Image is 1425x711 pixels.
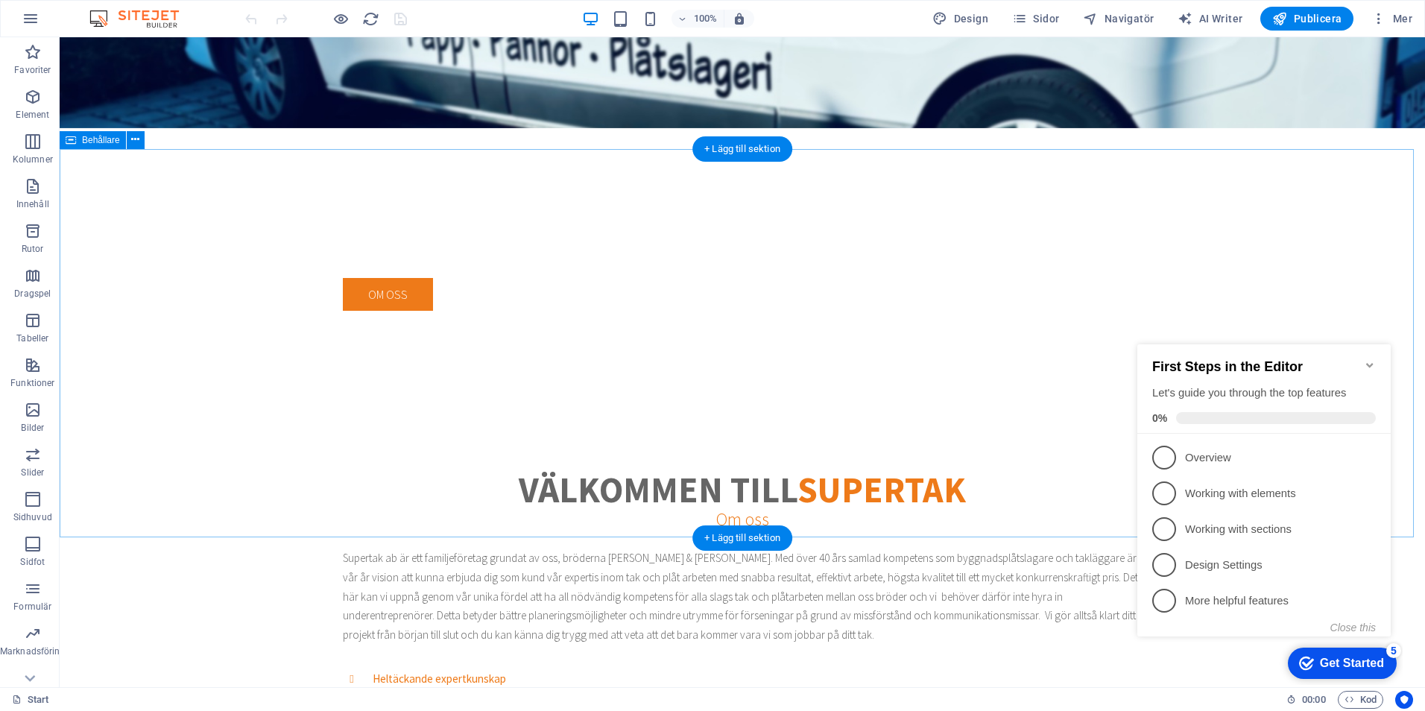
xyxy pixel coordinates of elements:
[6,153,259,189] li: Working with elements
[1172,7,1248,31] button: AI Writer
[82,136,120,145] span: Behållare
[1312,694,1315,705] span: :
[1395,691,1413,709] button: Usercentrics
[21,467,44,478] p: Slider
[21,37,244,52] h2: First Steps in the Editor
[233,37,244,48] div: Minimize checklist
[361,10,379,28] button: reload
[14,288,51,300] p: Dragspel
[6,260,259,296] li: More helpful features
[16,332,48,344] p: Tabeller
[22,243,44,255] p: Rutor
[1272,11,1342,26] span: Publicera
[1286,691,1326,709] h6: Sessionstid
[189,334,253,347] div: Get Started
[1345,691,1377,709] span: Kod
[20,556,45,568] p: Sidfot
[12,691,49,709] a: Klicka för att avbryta val. Dubbelklicka för att öppna sidor
[16,109,49,121] p: Element
[692,525,792,551] div: + Lägg till sektion
[157,325,265,356] div: Get Started 5 items remaining, 0% complete
[199,299,244,311] button: Close this
[13,511,52,523] p: Sidhuvud
[54,235,233,250] p: Design Settings
[10,377,54,389] p: Funktioner
[1371,11,1412,26] span: Mer
[54,199,233,215] p: Working with sections
[86,10,198,28] img: Editor Logo
[1077,7,1160,31] button: Navigatör
[13,154,53,165] p: Kolumner
[13,601,51,613] p: Formulär
[1260,7,1353,31] button: Publicera
[54,163,233,179] p: Working with elements
[6,224,259,260] li: Design Settings
[332,10,350,28] button: Klicka här för att lämna förhandsvisningsläge och fortsätta redigera
[21,63,244,78] div: Let's guide you through the top features
[14,64,51,76] p: Favoriter
[1178,11,1242,26] span: AI Writer
[1338,691,1383,709] button: Kod
[362,10,379,28] i: Uppdatera sida
[932,11,988,26] span: Design
[6,189,259,224] li: Working with sections
[1302,691,1325,709] span: 00 00
[692,136,792,162] div: + Lägg till sektion
[255,320,270,335] div: 5
[694,10,718,28] h6: 100%
[1012,11,1059,26] span: Sidor
[926,7,994,31] button: Design
[16,198,49,210] p: Innehåll
[21,422,44,434] p: Bilder
[21,89,45,101] span: 0%
[672,10,724,28] button: 100%
[733,12,746,25] i: Justera zoomnivån automatiskt vid storleksändring för att passa vald enhet.
[926,7,994,31] div: Design (Ctrl+Alt+Y)
[54,271,233,286] p: More helpful features
[54,127,233,143] p: Overview
[1006,7,1065,31] button: Sidor
[1365,7,1418,31] button: Mer
[1083,11,1154,26] span: Navigatör
[6,117,259,153] li: Overview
